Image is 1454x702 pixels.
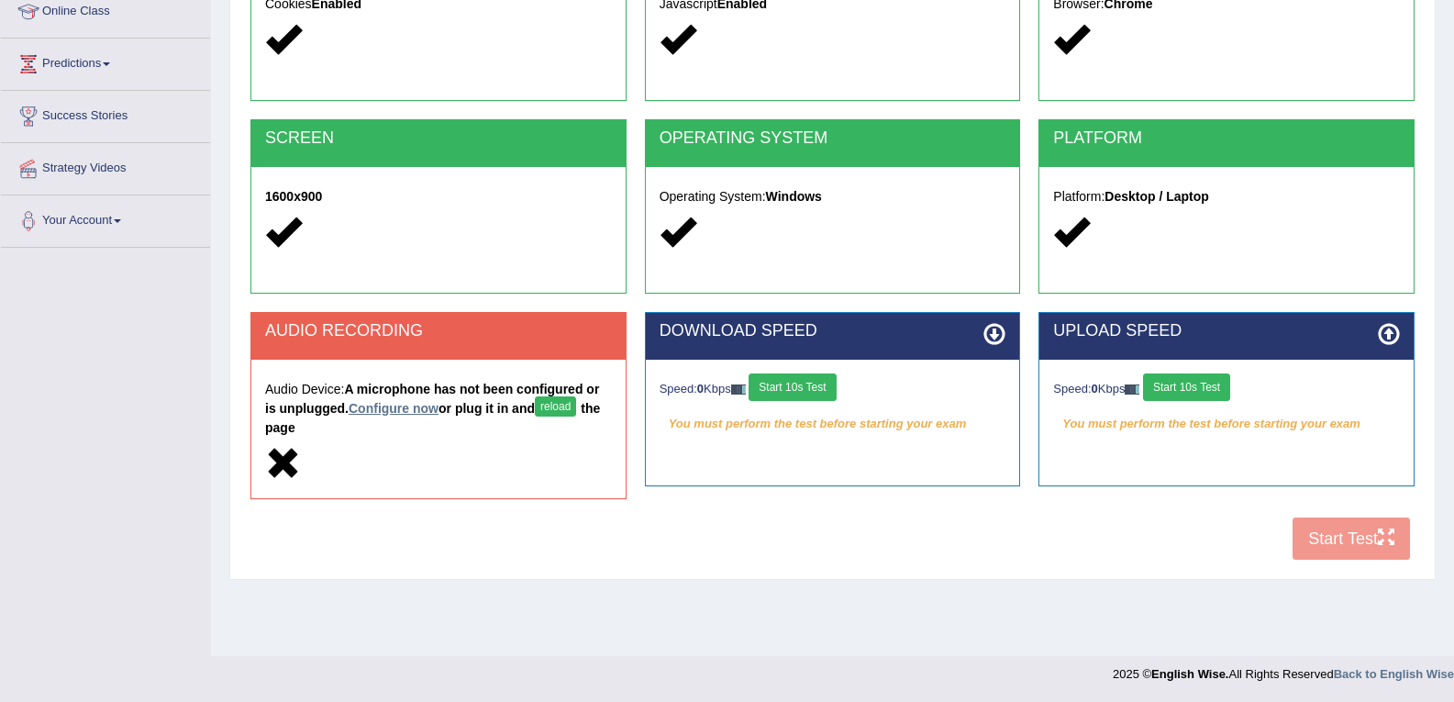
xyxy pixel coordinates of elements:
strong: 0 [697,382,704,396]
h2: UPLOAD SPEED [1053,322,1400,340]
h2: OPERATING SYSTEM [660,129,1006,148]
em: You must perform the test before starting your exam [1053,410,1400,438]
em: You must perform the test before starting your exam [660,410,1006,438]
img: ajax-loader-fb-connection.gif [731,384,746,395]
a: Predictions [1,39,210,84]
button: reload [535,396,576,417]
h2: SCREEN [265,129,612,148]
a: Your Account [1,195,210,241]
a: Back to English Wise [1334,667,1454,681]
a: Strategy Videos [1,143,210,189]
h2: DOWNLOAD SPEED [660,322,1006,340]
h5: Audio Device: [265,383,612,436]
div: Speed: Kbps [660,373,1006,406]
h5: Operating System: [660,190,1006,204]
img: ajax-loader-fb-connection.gif [1125,384,1139,395]
strong: A microphone has not been configured or is unplugged. or plug it in and the page [265,382,600,435]
button: Start 10s Test [749,373,836,401]
a: Configure now [349,401,438,416]
h2: AUDIO RECORDING [265,322,612,340]
button: Start 10s Test [1143,373,1230,401]
div: Speed: Kbps [1053,373,1400,406]
a: Success Stories [1,91,210,137]
strong: 1600x900 [265,189,322,204]
strong: Desktop / Laptop [1104,189,1209,204]
strong: 0 [1092,382,1098,396]
h2: PLATFORM [1053,129,1400,148]
strong: Windows [766,189,822,204]
h5: Platform: [1053,190,1400,204]
div: 2025 © All Rights Reserved [1113,656,1454,683]
strong: English Wise. [1151,667,1228,681]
